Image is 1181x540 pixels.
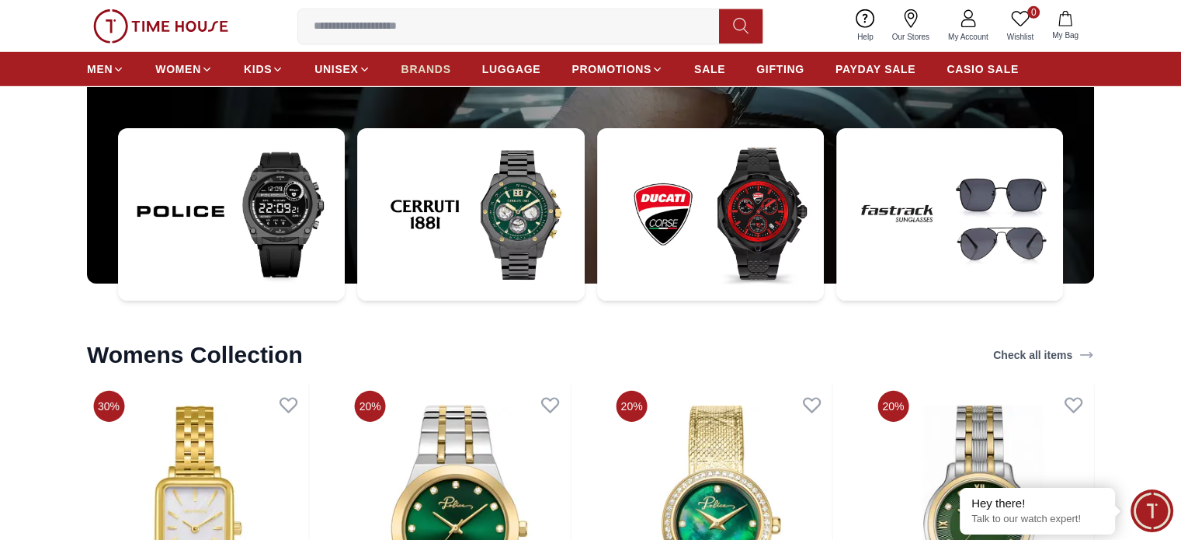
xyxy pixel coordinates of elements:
[851,31,880,43] span: Help
[1043,8,1088,44] button: My Bag
[244,55,283,83] a: KIDS
[1046,30,1085,41] span: My Bag
[836,128,1063,301] img: ...
[155,55,213,83] a: WOMEN
[756,61,804,77] span: GIFTING
[971,513,1103,526] p: Talk to our watch expert!
[355,391,386,422] span: 20%
[617,391,648,422] span: 20%
[93,9,228,44] img: ...
[155,61,201,77] span: WOMEN
[1027,6,1040,19] span: 0
[1131,489,1173,532] div: Chat Widget
[1001,31,1040,43] span: Wishlist
[244,61,272,77] span: KIDS
[835,55,915,83] a: PAYDAY SALE
[314,55,370,83] a: UNISEX
[947,61,1019,77] span: CASIO SALE
[571,61,651,77] span: PROMOTIONS
[694,55,725,83] a: SALE
[990,344,1097,366] a: Check all items
[998,6,1043,46] a: 0Wishlist
[835,61,915,77] span: PAYDAY SALE
[87,341,303,369] h2: Womens Collection
[947,55,1019,83] a: CASIO SALE
[848,6,883,46] a: Help
[942,31,995,43] span: My Account
[118,128,345,301] img: ...
[401,61,451,77] span: BRANDS
[883,6,939,46] a: Our Stores
[357,128,584,301] img: ...
[87,61,113,77] span: MEN
[314,61,358,77] span: UNISEX
[971,496,1103,511] div: Hey there!
[877,391,908,422] span: 20%
[482,61,541,77] span: LUGGAGE
[401,55,451,83] a: BRANDS
[87,55,124,83] a: MEN
[756,55,804,83] a: GIFTING
[571,55,663,83] a: PROMOTIONS
[597,128,824,301] img: ...
[886,31,936,43] span: Our Stores
[482,55,541,83] a: LUGGAGE
[694,61,725,77] span: SALE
